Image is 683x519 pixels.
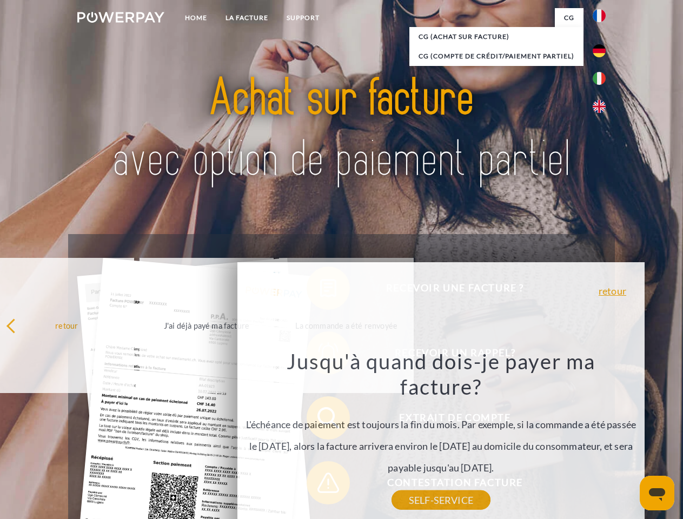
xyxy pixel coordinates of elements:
a: Support [277,8,329,28]
a: CG (Compte de crédit/paiement partiel) [409,46,583,66]
h3: Jusqu'à quand dois-je payer ma facture? [244,348,639,400]
iframe: Bouton de lancement de la fenêtre de messagerie [640,476,674,510]
a: Home [176,8,216,28]
img: de [593,44,606,57]
a: SELF-SERVICE [392,490,490,510]
img: it [593,72,606,85]
a: CG [555,8,583,28]
a: LA FACTURE [216,8,277,28]
a: CG (achat sur facture) [409,27,583,46]
div: retour [6,318,128,332]
img: en [593,100,606,113]
img: logo-powerpay-white.svg [77,12,164,23]
a: retour [599,286,626,296]
img: fr [593,9,606,22]
div: L'échéance de paiement est toujours la fin du mois. Par exemple, si la commande a été passée le [... [244,348,639,500]
img: title-powerpay_fr.svg [103,52,580,207]
div: J'ai déjà payé ma facture [146,318,268,332]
